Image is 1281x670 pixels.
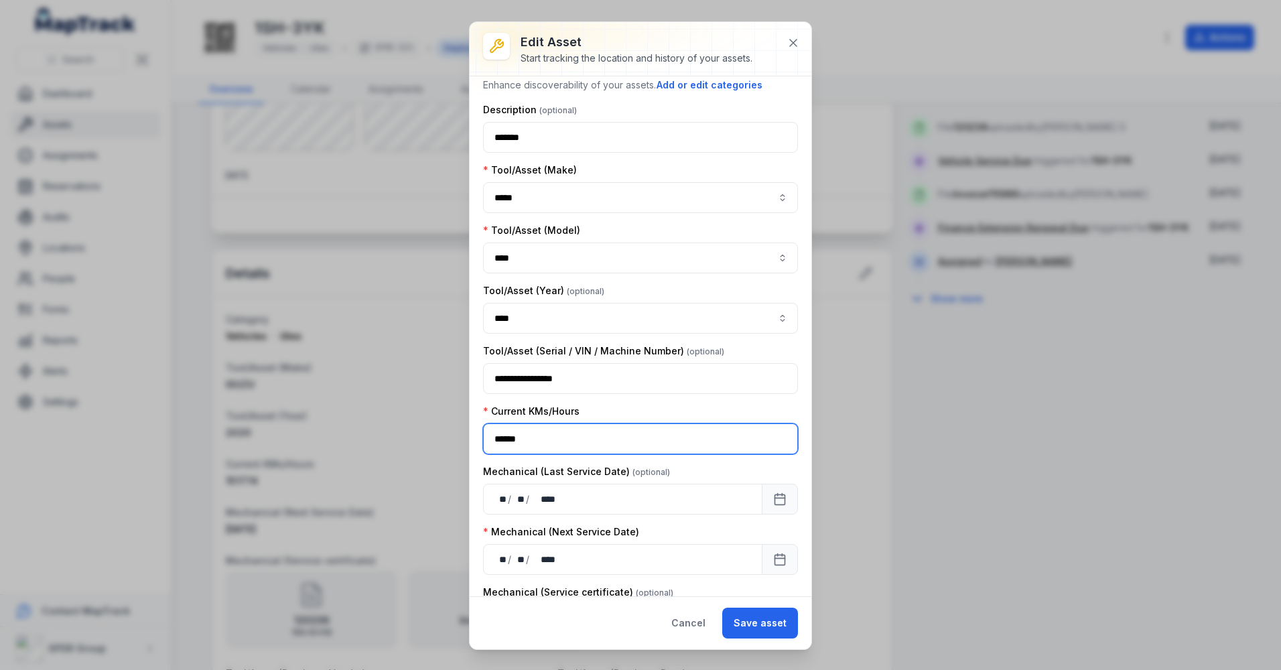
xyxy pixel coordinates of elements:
button: Add or edit categories [656,78,763,92]
label: Tool/Asset (Year) [483,284,604,297]
h3: Edit asset [521,33,752,52]
label: Mechanical (Next Service Date) [483,525,639,539]
label: Description [483,103,577,117]
div: / [526,553,531,566]
div: / [508,492,513,506]
div: month, [513,553,526,566]
label: Current KMs/Hours [483,405,580,418]
div: / [508,553,513,566]
div: day, [494,492,508,506]
div: year, [531,492,556,506]
div: year, [531,553,556,566]
input: asset-edit:cf[6388df4a-af6f-4dad-821e-e44a74a422bd]-label [483,182,798,213]
label: Tool/Asset (Make) [483,163,577,177]
button: Cancel [660,608,717,639]
div: month, [513,492,526,506]
label: Tool/Asset (Serial / VIN / Machine Number) [483,344,724,358]
input: asset-edit:cf[4c4a7744-2177-4a26-9c55-b815eb1abf0f]-label [483,243,798,273]
label: Mechanical (Last Service Date) [483,465,670,478]
label: Mechanical (Service certificate) [483,586,673,599]
button: Calendar [762,484,798,515]
label: Tool/Asset (Model) [483,224,580,237]
p: Enhance discoverability of your assets. [483,78,798,92]
button: Save asset [722,608,798,639]
input: asset-edit:cf[4112358e-78c9-4721-9c11-9fecd18760fc]-label [483,303,798,334]
button: Calendar [762,544,798,575]
div: Start tracking the location and history of your assets. [521,52,752,65]
div: / [526,492,531,506]
div: day, [494,553,508,566]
